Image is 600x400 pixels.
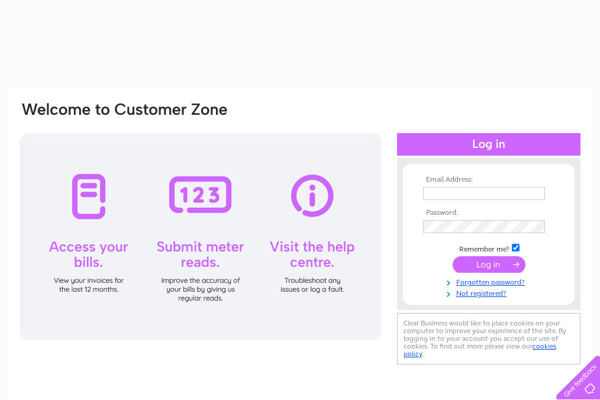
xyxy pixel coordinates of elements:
[423,276,557,287] a: Forgotten password?
[423,287,557,298] a: Not registered?
[397,313,580,364] div: Clear Business would like to place cookies on your computer to improve your experience of the sit...
[453,256,525,273] input: Submit
[420,176,557,184] th: Email Address:
[420,242,557,254] td: Remember me?
[420,209,557,217] th: Password:
[404,342,556,358] a: cookies policy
